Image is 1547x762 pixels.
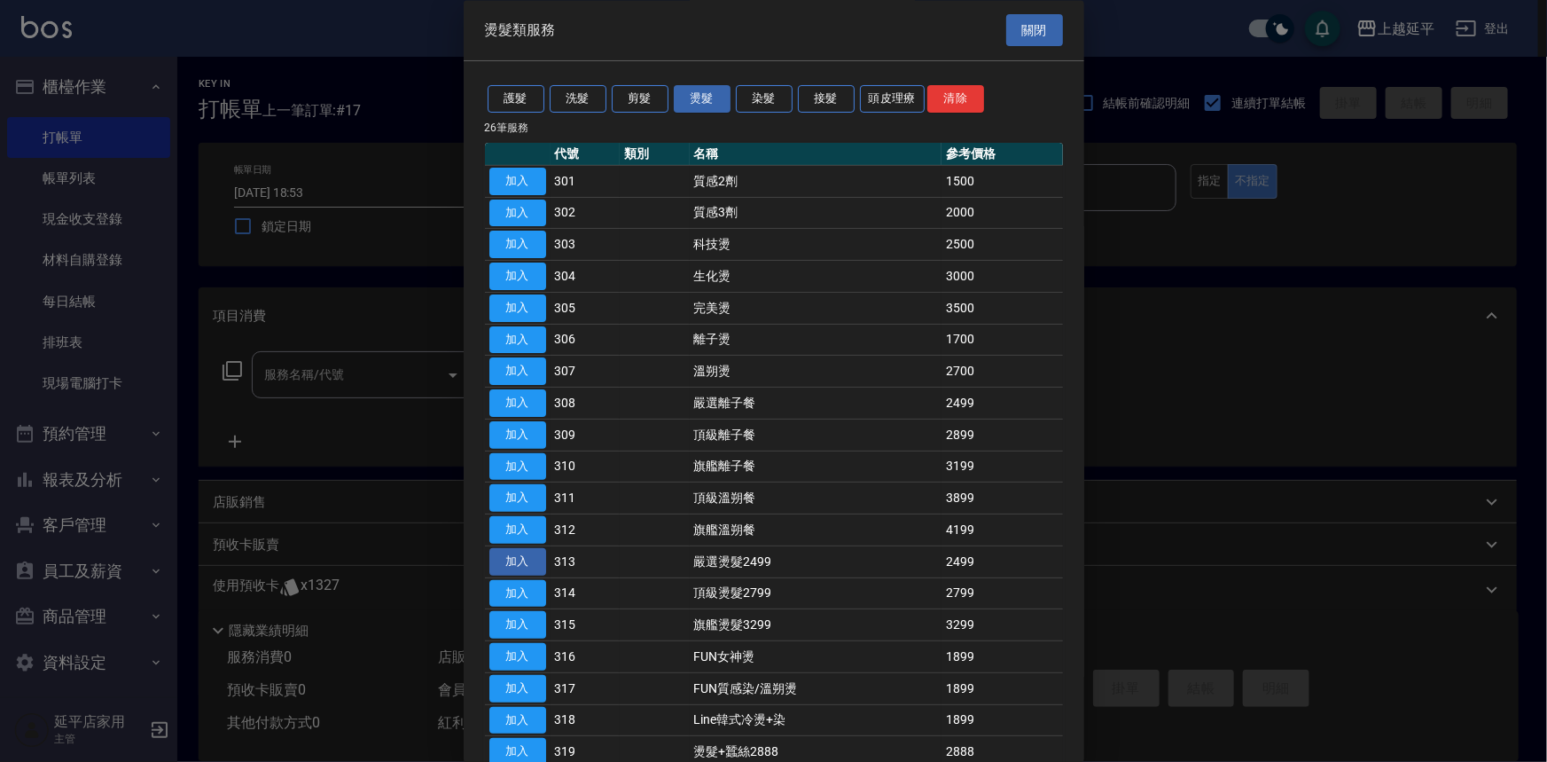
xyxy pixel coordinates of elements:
[489,517,546,545] button: 加入
[551,641,621,673] td: 316
[674,86,731,114] button: 燙髮
[489,485,546,513] button: 加入
[941,705,1062,737] td: 1899
[551,229,621,261] td: 303
[690,609,942,641] td: 旗艦燙髮3299
[488,86,544,114] button: 護髮
[551,673,621,705] td: 317
[690,143,942,166] th: 名稱
[489,326,546,354] button: 加入
[941,143,1062,166] th: 參考價格
[941,578,1062,610] td: 2799
[551,705,621,737] td: 318
[551,388,621,420] td: 308
[690,388,942,420] td: 嚴選離子餐
[690,452,942,483] td: 旗艦離子餐
[551,198,621,230] td: 302
[941,673,1062,705] td: 1899
[690,293,942,325] td: 完美燙
[927,86,984,114] button: 清除
[551,143,621,166] th: 代號
[489,358,546,386] button: 加入
[690,483,942,515] td: 頂級溫朔餐
[690,673,942,705] td: FUN質感染/溫朔燙
[620,143,690,166] th: 類別
[690,166,942,198] td: 質感2劑
[551,578,621,610] td: 314
[860,86,926,114] button: 頭皮理療
[941,325,1062,357] td: 1700
[941,388,1062,420] td: 2499
[690,356,942,388] td: 溫朔燙
[736,86,793,114] button: 染髮
[489,200,546,227] button: 加入
[551,546,621,578] td: 313
[690,198,942,230] td: 質感3劑
[485,21,556,39] span: 燙髮類服務
[690,705,942,737] td: Line韓式冷燙+染
[489,612,546,640] button: 加入
[489,168,546,195] button: 加入
[690,578,942,610] td: 頂級燙髮2799
[690,546,942,578] td: 嚴選燙髮2499
[941,641,1062,673] td: 1899
[551,356,621,388] td: 307
[941,166,1062,198] td: 1500
[551,452,621,483] td: 310
[941,483,1062,515] td: 3899
[550,86,606,114] button: 洗髮
[489,548,546,576] button: 加入
[551,515,621,546] td: 312
[489,707,546,735] button: 加入
[489,232,546,259] button: 加入
[485,120,1063,136] p: 26 筆服務
[941,356,1062,388] td: 2700
[941,198,1062,230] td: 2000
[798,86,855,114] button: 接髮
[489,263,546,291] button: 加入
[551,609,621,641] td: 315
[489,390,546,418] button: 加入
[489,295,546,322] button: 加入
[489,453,546,481] button: 加入
[941,293,1062,325] td: 3500
[551,261,621,293] td: 304
[941,609,1062,641] td: 3299
[612,86,668,114] button: 剪髮
[551,293,621,325] td: 305
[551,166,621,198] td: 301
[489,644,546,672] button: 加入
[941,515,1062,546] td: 4199
[690,229,942,261] td: 科技燙
[690,420,942,452] td: 頂級離子餐
[489,675,546,703] button: 加入
[551,483,621,515] td: 311
[551,325,621,357] td: 306
[690,261,942,293] td: 生化燙
[941,546,1062,578] td: 2499
[941,452,1062,483] td: 3199
[690,325,942,357] td: 離子燙
[489,421,546,449] button: 加入
[941,420,1062,452] td: 2899
[690,641,942,673] td: FUN女神燙
[941,261,1062,293] td: 3000
[690,515,942,546] td: 旗艦溫朔餐
[489,580,546,608] button: 加入
[941,229,1062,261] td: 2500
[1006,14,1063,47] button: 關閉
[551,420,621,452] td: 309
